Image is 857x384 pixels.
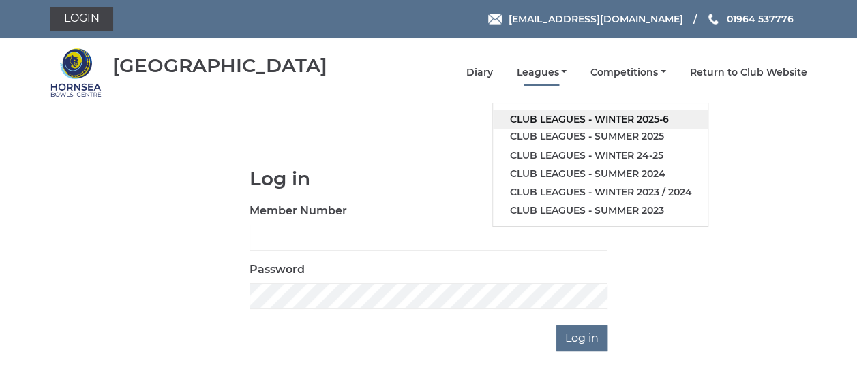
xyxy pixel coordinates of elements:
div: [GEOGRAPHIC_DATA] [112,55,327,76]
a: Return to Club Website [690,66,807,79]
img: Phone us [708,14,718,25]
a: Club leagues - Summer 2024 [493,165,708,183]
span: 01964 537776 [726,13,793,25]
a: Diary [466,66,492,79]
h1: Log in [250,168,607,189]
label: Password [250,261,305,278]
a: Club leagues - Winter 24-25 [493,146,708,165]
a: Club leagues - Summer 2023 [493,202,708,220]
a: Login [50,7,113,31]
a: Club leagues - Winter 2023 / 2024 [493,183,708,202]
img: Hornsea Bowls Centre [50,47,102,98]
span: [EMAIL_ADDRESS][DOMAIN_NAME] [508,13,682,25]
a: Club leagues - Summer 2025 [493,127,708,146]
a: Leagues [516,66,567,79]
ul: Leagues [492,103,708,227]
a: Club leagues - Winter 2025-6 [493,110,708,129]
a: Phone us 01964 537776 [706,12,793,27]
img: Email [488,14,502,25]
label: Member Number [250,203,347,219]
input: Log in [556,325,607,351]
a: Competitions [590,66,666,79]
a: Email [EMAIL_ADDRESS][DOMAIN_NAME] [488,12,682,27]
